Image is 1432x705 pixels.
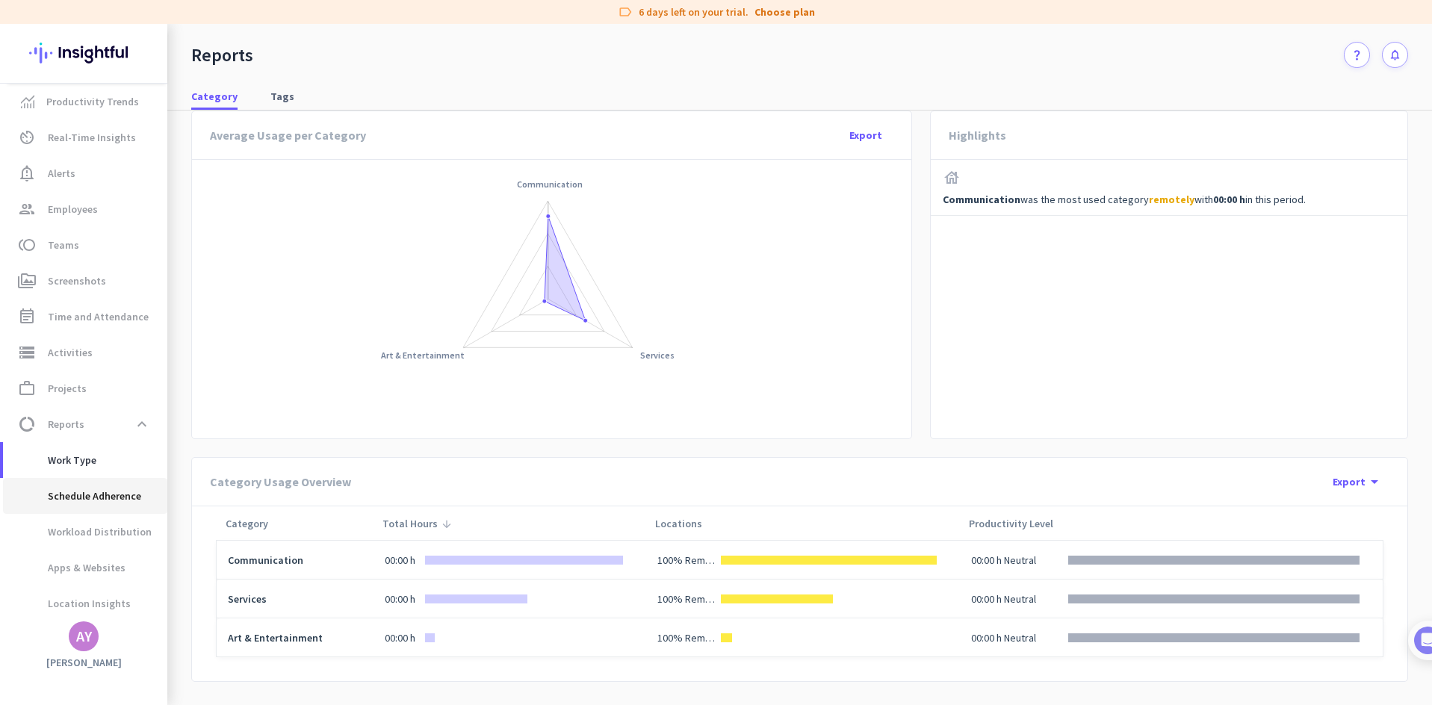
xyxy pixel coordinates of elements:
a: storageActivities [3,335,167,370]
i: label [618,4,633,19]
div: 00:00 h [385,591,422,606]
div: 00:00 h Neutral [971,553,1065,568]
span: Employees [48,200,98,218]
a: Apps & Websites [3,550,167,586]
i: question_mark [1351,49,1363,61]
span: Communication [228,553,303,567]
div: AY [76,629,92,644]
span: Activities [48,344,93,361]
span: remotely [1149,193,1194,206]
i: notifications [1389,49,1401,61]
div: Add employees [28,255,271,279]
button: Take a quick tour [58,427,182,457]
span: Category [226,517,268,530]
div: 00:00 h Neutral [971,591,1065,606]
div: Take a look at your current tracking settings and the instructions for editing them according to ... [58,352,260,415]
span: 00:00 h [1213,193,1245,206]
i: group [18,200,36,218]
span: Projects [48,379,87,397]
span: Category [191,89,238,104]
div: Initial tracking settings and how to edit them [58,317,253,347]
i: storage [18,344,36,361]
a: Workload Distribution [3,514,167,550]
span: Productivity Trends [46,93,139,111]
div: Reports [191,44,253,66]
span: Productivity Level [969,517,1053,530]
button: expand_less [128,411,155,438]
div: 100% Remote [657,553,718,568]
a: Location Insights [3,586,167,621]
span: Tags [270,89,294,104]
a: notification_importantAlerts [3,155,167,191]
i: data_usage [18,415,36,433]
i: arrow_drop_down [1366,473,1383,491]
i: toll [18,236,36,254]
button: Export [838,122,893,149]
span: Communication [943,193,1020,206]
a: av_timerReal-Time Insights [3,119,167,155]
span: Home [22,503,52,514]
span: Services [228,592,267,606]
span: Real-Time Insights [48,128,136,146]
span: Locations [655,517,702,530]
span: Schedule Adherence [15,478,141,514]
div: 2Initial tracking settings and how to edit them [28,311,271,347]
span: Screenshots [48,272,106,290]
button: notifications [1382,42,1408,68]
div: Highlights [949,111,1006,159]
div: You're just a few steps away from completing the essential app setup [21,111,278,147]
span: Export [1333,475,1366,488]
tspan: Communication [518,178,583,190]
a: work_outlineProjects [3,370,167,406]
div: 00:00 h [385,553,422,568]
div: 100% Remote [657,630,718,645]
span: Teams [48,236,79,254]
i: perm_media [18,272,36,290]
span: Alerts [48,164,75,182]
span: Total Hours [382,517,438,530]
i: arrow_downward [441,518,453,530]
button: Help [149,466,224,526]
img: Profile image for Tamara [53,156,77,180]
tspan: Art & Entertainment [380,350,465,361]
div: Average Usage per Category [210,111,366,159]
button: Exportarrow_drop_down [1321,468,1389,495]
i: notification_important [18,164,36,182]
div: Category Usage Overview [210,458,351,506]
button: Tasks [224,466,299,526]
i: house [943,169,1395,187]
a: event_noteTime and Attendance [3,299,167,335]
span: Export [849,128,882,143]
tspan: Services [640,350,675,361]
div: Add employees [58,260,253,275]
button: Messages [75,466,149,526]
a: perm_mediaScreenshots [3,263,167,299]
div: 00:00 h Neutral [971,630,1065,645]
span: Tasks [245,503,277,514]
span: Location Insights [15,586,131,621]
div: [PERSON_NAME] from Insightful [83,161,246,176]
img: Insightful logo [29,24,138,82]
g: Chart [209,177,887,421]
i: av_timer [18,128,36,146]
a: data_usageReportsexpand_less [3,406,167,442]
span: Time and Attendance [48,308,149,326]
span: Apps & Websites [15,550,125,586]
div: 🎊 Welcome to Insightful! 🎊 [21,58,278,111]
a: menu-itemProductivity Trends [3,84,167,119]
a: tollTeams [3,227,167,263]
a: Work Type [3,442,167,478]
h1: Tasks [127,7,175,32]
span: Work Type [15,442,96,478]
div: Close [262,6,289,33]
i: work_outline [18,379,36,397]
p: 1 of 4 done [15,196,75,212]
span: Help [175,503,199,514]
a: Choose plan [754,4,815,19]
span: Workload Distribution [15,514,152,550]
div: 100% Remote [657,591,718,606]
div: 00:00 h [385,630,422,645]
p: was the most used category with in this period. [943,193,1395,206]
a: Schedule Adherence [3,478,167,514]
span: Reports [48,415,84,433]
